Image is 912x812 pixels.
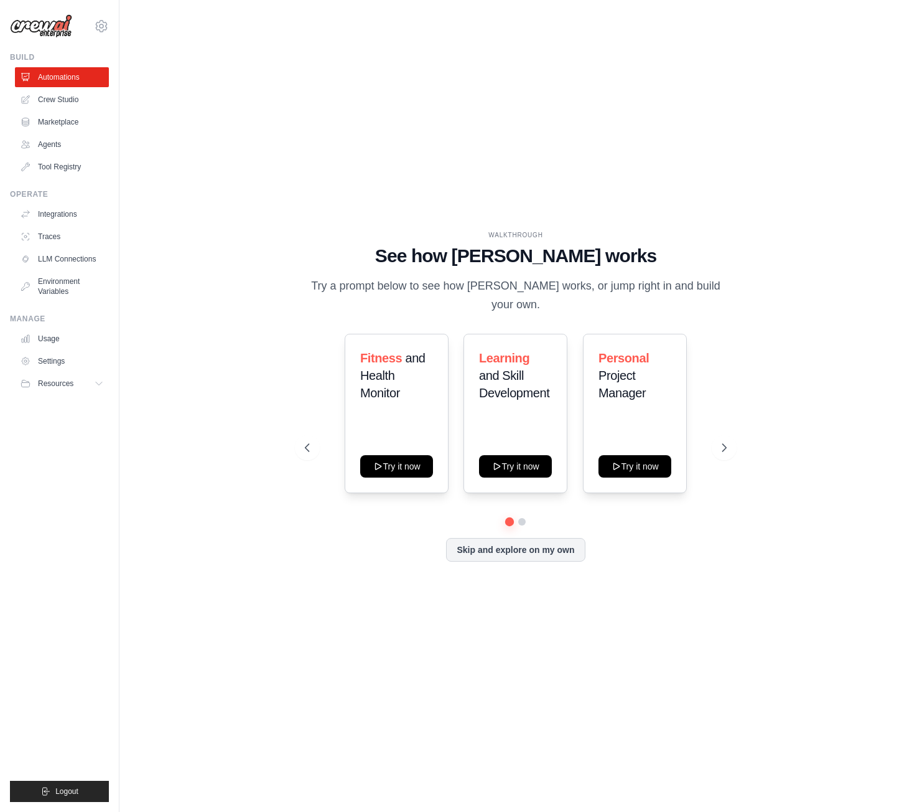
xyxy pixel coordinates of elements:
button: Try it now [598,455,671,478]
a: Usage [15,329,109,349]
a: Crew Studio [15,90,109,110]
button: Try it now [479,455,552,478]
span: Personal [598,351,649,365]
h1: See how [PERSON_NAME] works [305,245,727,267]
p: Try a prompt below to see how [PERSON_NAME] works, or jump right in and build your own. [307,277,725,314]
a: LLM Connections [15,249,109,269]
button: Try it now [360,455,433,478]
a: Settings [15,351,109,371]
img: Logo [10,14,72,38]
a: Traces [15,227,109,247]
div: WALKTHROUGH [305,230,727,240]
a: Marketplace [15,112,109,132]
button: Logout [10,781,109,802]
a: Automations [15,67,109,87]
span: Project Manager [598,369,646,400]
span: Fitness [360,351,402,365]
div: Manage [10,314,109,324]
a: Environment Variables [15,271,109,301]
a: Tool Registry [15,157,109,177]
a: Agents [15,135,109,154]
span: and Skill Development [479,369,549,400]
button: Resources [15,374,109,394]
span: Resources [38,379,73,389]
span: and Health Monitor [360,351,426,400]
span: Learning [479,351,529,365]
div: Operate [10,189,109,199]
a: Integrations [15,204,109,224]
div: Build [10,52,109,62]
span: Logout [55,786,78,796]
button: Skip and explore on my own [446,538,585,562]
